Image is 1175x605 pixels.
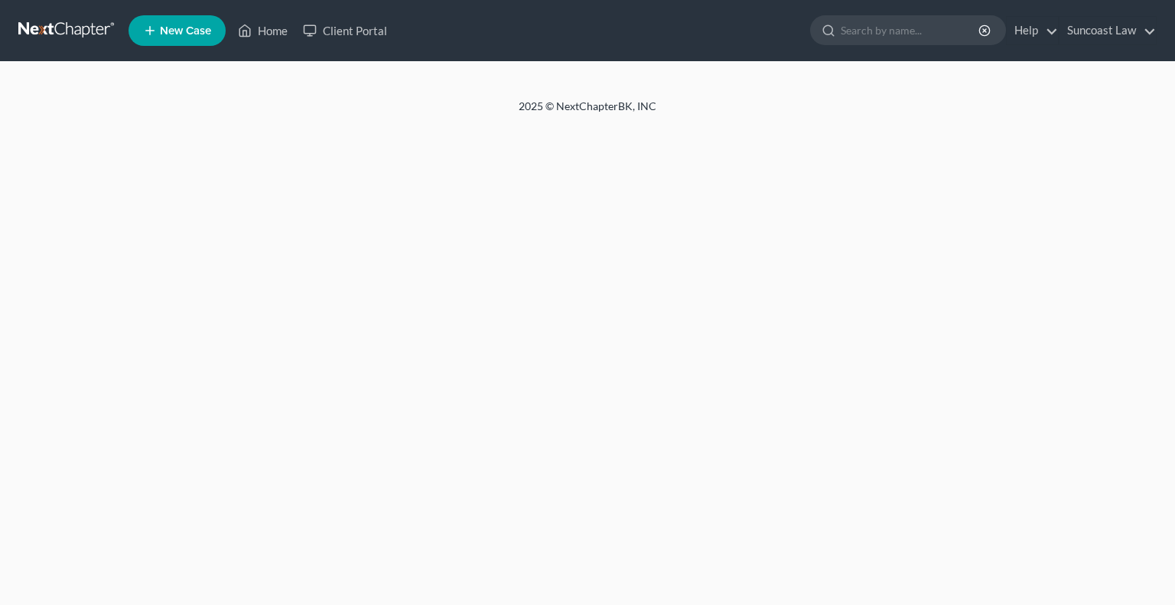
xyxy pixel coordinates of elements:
input: Search by name... [841,16,981,44]
a: Help [1007,17,1058,44]
div: 2025 © NextChapterBK, INC [151,99,1024,126]
a: Client Portal [295,17,395,44]
a: Suncoast Law [1059,17,1156,44]
a: Home [230,17,295,44]
span: New Case [160,25,211,37]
